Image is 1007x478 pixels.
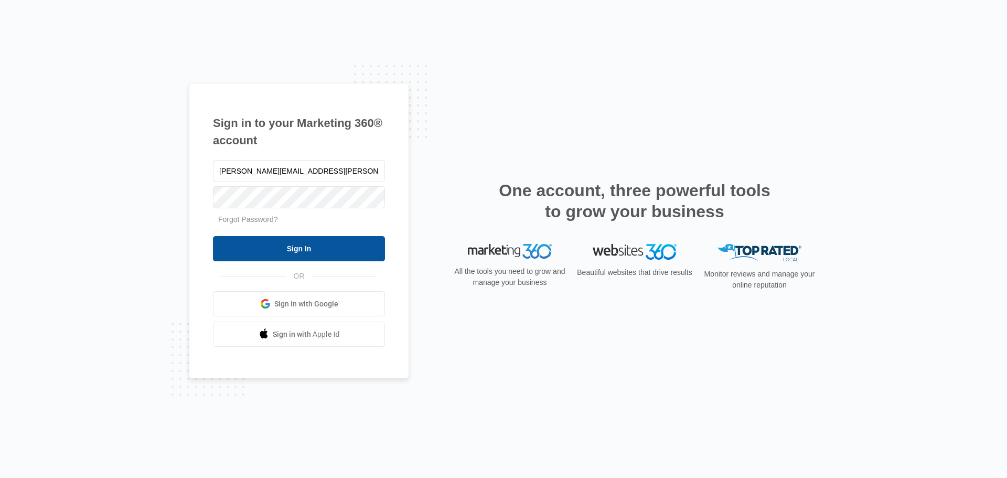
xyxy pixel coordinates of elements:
a: Sign in with Google [213,291,385,316]
h2: One account, three powerful tools to grow your business [496,180,774,222]
input: Email [213,160,385,182]
img: Marketing 360 [468,244,552,259]
p: All the tools you need to grow and manage your business [451,266,569,288]
p: Beautiful websites that drive results [576,267,693,278]
a: Forgot Password? [218,215,278,224]
img: Websites 360 [593,244,677,259]
span: Sign in with Google [274,299,338,310]
p: Monitor reviews and manage your online reputation [701,269,818,291]
a: Sign in with Apple Id [213,322,385,347]
h1: Sign in to your Marketing 360® account [213,114,385,149]
span: OR [286,271,312,282]
img: Top Rated Local [717,244,801,261]
input: Sign In [213,236,385,261]
span: Sign in with Apple Id [273,329,340,340]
